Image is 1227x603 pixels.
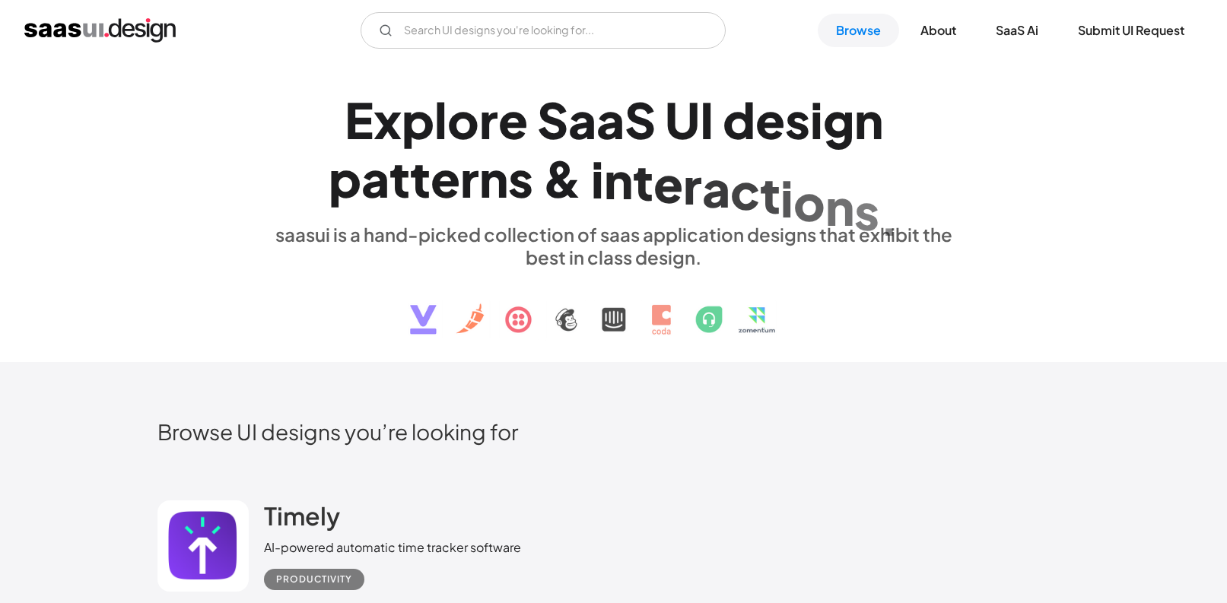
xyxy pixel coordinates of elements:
[810,90,823,149] div: i
[508,149,533,208] div: s
[434,90,447,149] div: l
[700,90,714,149] div: I
[264,90,964,208] h1: Explore SaaS UI design patterns & interactions.
[24,18,176,43] a: home
[723,90,755,149] div: d
[264,500,340,538] a: Timely
[977,14,1057,47] a: SaaS Ai
[755,90,785,149] div: e
[389,149,410,208] div: t
[604,151,633,209] div: n
[447,90,479,149] div: o
[264,223,964,268] div: saasui is a hand-picked collection of saas application designs that exhibit the best in class des...
[591,150,604,208] div: i
[702,158,730,217] div: a
[374,90,402,149] div: x
[479,149,508,208] div: n
[568,90,596,149] div: a
[329,149,361,208] div: p
[361,149,389,208] div: a
[479,90,498,149] div: r
[854,90,883,149] div: n
[431,149,460,208] div: e
[780,168,793,227] div: i
[760,164,780,223] div: t
[879,186,899,245] div: .
[402,90,434,149] div: p
[1060,14,1203,47] a: Submit UI Request
[264,538,521,557] div: AI-powered automatic time tracker software
[157,418,1070,445] h2: Browse UI designs you’re looking for
[902,14,974,47] a: About
[793,173,825,231] div: o
[653,154,683,212] div: e
[542,149,582,208] div: &
[498,90,528,149] div: e
[361,12,726,49] form: Email Form
[633,152,653,211] div: t
[537,90,568,149] div: S
[825,176,854,235] div: n
[276,570,352,589] div: Productivity
[823,90,854,149] div: g
[460,149,479,208] div: r
[625,90,656,149] div: S
[361,12,726,49] input: Search UI designs you're looking for...
[818,14,899,47] a: Browse
[410,149,431,208] div: t
[683,156,702,214] div: r
[345,90,374,149] div: E
[264,500,340,531] h2: Timely
[854,182,879,240] div: s
[785,90,810,149] div: s
[730,161,760,220] div: c
[596,90,625,149] div: a
[665,90,700,149] div: U
[383,268,844,348] img: text, icon, saas logo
